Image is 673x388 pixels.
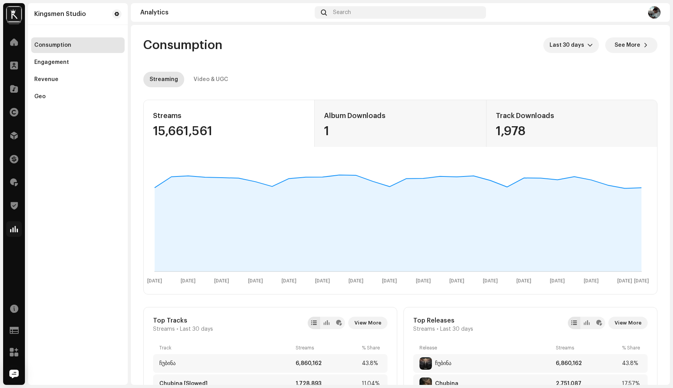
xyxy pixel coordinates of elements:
[31,89,125,104] re-m-nav-item: Geo
[176,326,178,332] span: •
[282,279,296,284] text: [DATE]
[143,37,222,53] span: Consumption
[354,315,381,331] span: View More
[31,72,125,87] re-m-nav-item: Revenue
[622,360,641,367] div: 43.8%
[419,357,432,370] img: 26421404-8302-48E5-925A-7E5C6614499D
[496,125,648,138] div: 1,978
[435,381,458,387] div: Chubina
[516,279,531,284] text: [DATE]
[648,6,661,19] img: e7e1c77d-7ac2-4e23-a9aa-5e1bb7bb2ada
[333,9,351,16] span: Search
[153,326,175,332] span: Streams
[147,279,162,284] text: [DATE]
[180,326,213,332] span: Last 30 days
[34,59,69,65] div: Engagement
[34,42,71,48] div: Consumption
[6,6,22,22] img: e9e70cf3-c49a-424f-98c5-fab0222053be
[419,345,553,351] div: Release
[622,345,641,351] div: % Share
[153,317,213,325] div: Top Tracks
[362,360,381,367] div: 43.8%
[34,11,86,17] div: Kingsmen Studio
[362,345,381,351] div: % Share
[324,125,476,138] div: 1
[556,360,619,367] div: 6,860,162
[296,360,359,367] div: 6,860,162
[608,317,648,329] button: View More
[296,381,359,387] div: 1,728,893
[496,109,648,122] div: Track Downloads
[315,279,330,284] text: [DATE]
[5,365,23,383] div: Open Intercom Messenger
[31,37,125,53] re-m-nav-item: Consumption
[214,279,229,284] text: [DATE]
[382,279,397,284] text: [DATE]
[34,76,58,83] div: Revenue
[159,381,208,387] div: Chubina [Slowed]
[159,360,176,367] div: ჩუბინა
[413,326,435,332] span: Streams
[348,317,388,329] button: View More
[159,345,292,351] div: Track
[550,279,565,284] text: [DATE]
[296,345,359,351] div: Streams
[150,72,178,87] div: Streaming
[437,326,439,332] span: •
[615,37,640,53] span: See More
[449,279,464,284] text: [DATE]
[34,93,46,100] div: Geo
[181,279,196,284] text: [DATE]
[324,109,476,122] div: Album Downloads
[248,279,263,284] text: [DATE]
[440,326,473,332] span: Last 30 days
[349,279,363,284] text: [DATE]
[617,279,632,284] text: [DATE]
[556,381,619,387] div: 2,751,087
[584,279,599,284] text: [DATE]
[31,55,125,70] re-m-nav-item: Engagement
[615,315,641,331] span: View More
[416,279,431,284] text: [DATE]
[634,279,649,284] text: [DATE]
[413,317,473,325] div: Top Releases
[153,125,305,138] div: 15,661,561
[483,279,498,284] text: [DATE]
[153,109,305,122] div: Streams
[605,37,657,53] button: See More
[435,360,451,367] div: ჩუბინა
[587,37,593,53] div: dropdown trigger
[556,345,619,351] div: Streams
[622,381,641,387] div: 17.57%
[550,37,587,53] span: Last 30 days
[362,381,381,387] div: 11.04%
[140,9,312,16] div: Analytics
[194,72,228,87] div: Video & UGC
